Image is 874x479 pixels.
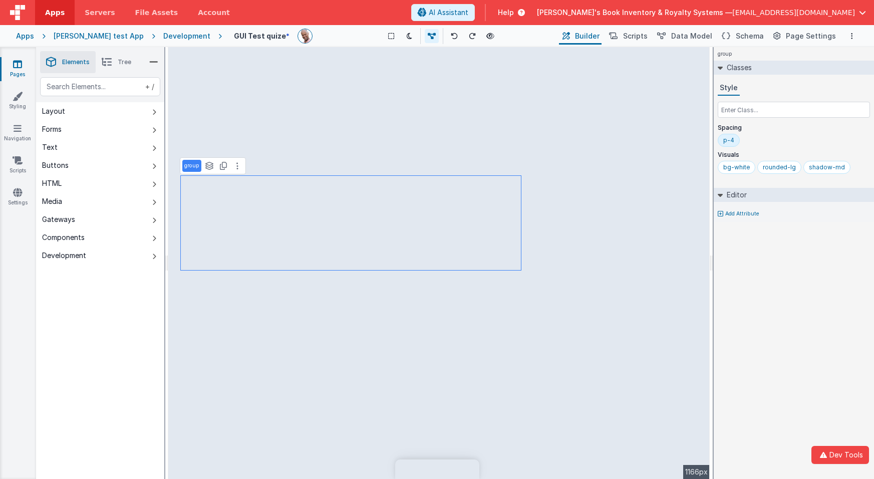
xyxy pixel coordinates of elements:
div: Components [42,232,85,243]
button: Scripts [606,28,650,45]
span: [PERSON_NAME]'s Book Inventory & Royalty Systems — [537,8,732,18]
div: Media [42,196,62,206]
span: AI Assistant [429,8,468,18]
button: Gateways [36,210,164,228]
button: AI Assistant [411,4,475,21]
img: 11ac31fe5dc3d0eff3fbbbf7b26fa6e1 [298,29,312,43]
div: Text [42,142,58,152]
button: Style [718,81,740,96]
div: 1166px [683,465,710,479]
div: HTML [42,178,62,188]
div: --> [168,47,710,479]
h4: GUI Test quize [234,32,286,40]
div: Gateways [42,214,75,224]
h4: group [714,47,736,61]
span: Apps [45,8,65,18]
p: group [184,162,199,170]
span: Builder [575,31,600,41]
button: Development [36,247,164,265]
input: Enter Class... [718,102,870,118]
h2: Editor [723,188,747,202]
button: Schema [718,28,766,45]
div: Layout [42,106,65,116]
span: Servers [85,8,115,18]
button: Options [846,30,858,42]
button: Dev Tools [811,446,869,464]
p: Spacing [718,124,870,132]
button: Components [36,228,164,247]
div: bg-white [723,163,750,171]
div: Buttons [42,160,69,170]
div: Development [163,31,210,41]
span: Tree [118,58,131,66]
div: p-4 [723,136,734,144]
button: [PERSON_NAME]'s Book Inventory & Royalty Systems — [EMAIL_ADDRESS][DOMAIN_NAME] [537,8,866,18]
button: Builder [559,28,602,45]
input: Search Elements... [40,77,160,96]
h2: Classes [723,61,752,75]
button: Layout [36,102,164,120]
span: Scripts [623,31,648,41]
button: HTML [36,174,164,192]
span: Help [498,8,514,18]
div: [PERSON_NAME] test App [54,31,144,41]
div: Forms [42,124,62,134]
div: Apps [16,31,34,41]
span: Elements [62,58,90,66]
div: shadow-md [809,163,845,171]
span: [EMAIL_ADDRESS][DOMAIN_NAME] [732,8,855,18]
span: Data Model [671,31,712,41]
button: Page Settings [770,28,838,45]
button: Add Attribute [718,210,870,218]
button: Media [36,192,164,210]
p: Visuals [718,151,870,159]
span: + / [143,77,154,96]
button: Data Model [654,28,714,45]
span: Page Settings [786,31,836,41]
div: rounded-lg [763,163,796,171]
button: Text [36,138,164,156]
p: Add Attribute [725,210,759,218]
span: File Assets [135,8,178,18]
button: Buttons [36,156,164,174]
div: Development [42,251,86,261]
span: Schema [736,31,764,41]
button: Forms [36,120,164,138]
